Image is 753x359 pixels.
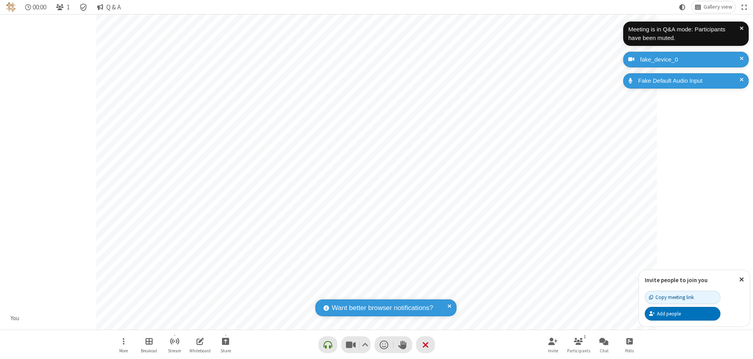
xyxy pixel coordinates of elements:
span: 00:00 [33,4,46,11]
button: Manage Breakout Rooms [137,334,161,356]
img: QA Selenium DO NOT DELETE OR CHANGE [6,2,16,12]
span: Breakout [141,348,157,353]
button: Video setting [360,336,370,353]
span: Invite [548,348,558,353]
span: Chat [600,348,609,353]
button: Open shared whiteboard [188,334,212,356]
button: Using system theme [676,1,689,13]
button: Open participant list [53,1,73,13]
span: Participants [567,348,590,353]
button: Invite participants (⌘+Shift+I) [541,334,565,356]
div: Meeting is in Q&A mode: Participants have been muted. [628,25,740,43]
button: Q & A [94,1,124,13]
div: Fake Default Audio Input [635,76,743,85]
div: Meeting details Encryption enabled [76,1,91,13]
button: Connect your audio [318,336,337,353]
label: Invite people to join you [645,276,708,284]
span: Whiteboard [189,348,211,353]
button: End or leave meeting [416,336,435,353]
span: Polls [625,348,634,353]
span: Gallery view [704,4,732,10]
div: fake_device_0 [637,55,743,64]
span: 1 [67,4,70,11]
button: Open poll [618,334,641,356]
button: Raise hand [393,336,412,353]
span: Stream [168,348,181,353]
button: Fullscreen [738,1,750,13]
button: Add people [645,307,720,320]
span: More [119,348,128,353]
button: Close popover [733,270,750,289]
span: Q & A [106,4,121,11]
button: Open participant list [567,334,590,356]
button: Start sharing [214,334,237,356]
button: Open chat [592,334,616,356]
button: Stop video (⌘+Shift+V) [341,336,371,353]
div: Copy meeting link [649,294,694,301]
span: Share [220,348,231,353]
button: Change layout [691,1,735,13]
button: Open menu [112,334,135,356]
div: You [8,314,22,323]
div: Timer [22,1,50,13]
button: Copy meeting link [645,291,720,304]
div: 1 [582,333,588,340]
button: Send a reaction [375,336,393,353]
button: Start streaming [163,334,186,356]
span: Want better browser notifications? [332,303,433,313]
